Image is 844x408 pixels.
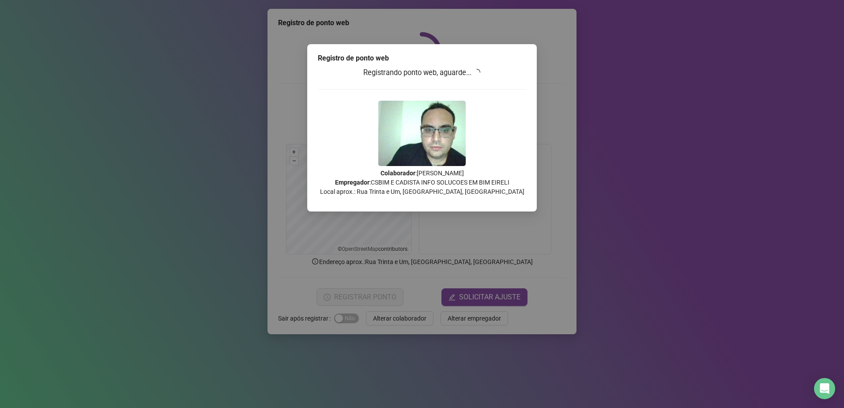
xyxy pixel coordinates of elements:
[473,68,481,76] span: loading
[318,169,526,196] p: : [PERSON_NAME] : CSBIM E CADISTA INFO SOLUCOES EM BIM EIRELI Local aprox.: Rua Trinta e Um, [GEO...
[318,53,526,64] div: Registro de ponto web
[381,170,415,177] strong: Colaborador
[378,101,466,166] img: 9k=
[318,67,526,79] h3: Registrando ponto web, aguarde...
[335,179,369,186] strong: Empregador
[814,378,835,399] div: Open Intercom Messenger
